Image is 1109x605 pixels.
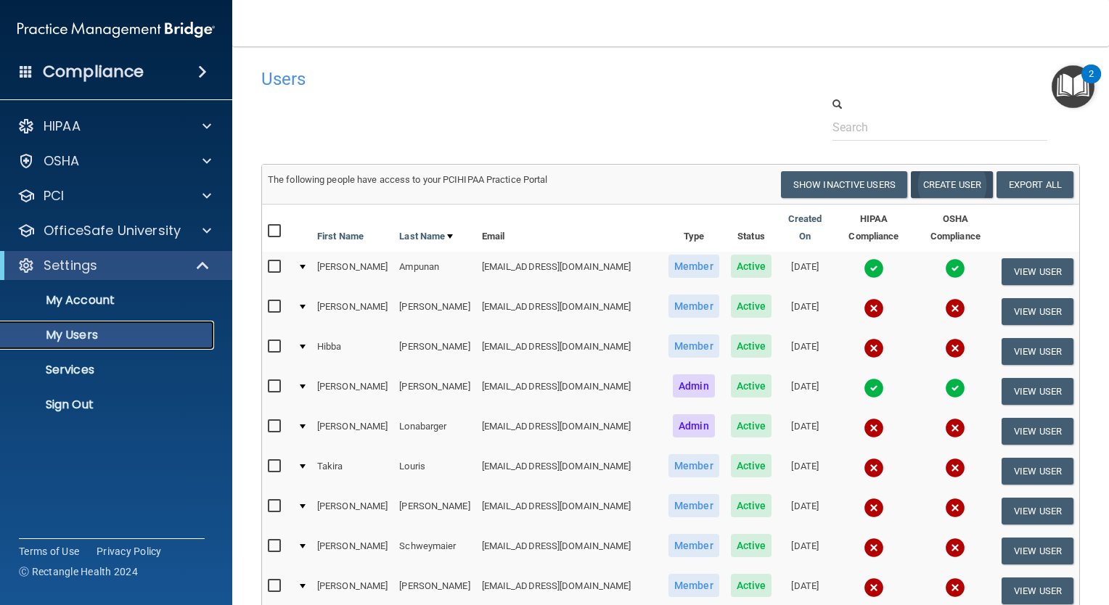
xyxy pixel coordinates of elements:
[1002,258,1073,285] button: View User
[945,577,965,598] img: cross.ca9f0e7f.svg
[44,152,80,170] p: OSHA
[731,534,772,557] span: Active
[393,252,475,292] td: Ampunan
[311,411,393,451] td: [PERSON_NAME]
[915,205,996,252] th: OSHA Compliance
[777,451,832,491] td: [DATE]
[673,374,715,398] span: Admin
[777,371,832,411] td: [DATE]
[393,332,475,371] td: [PERSON_NAME]
[1052,65,1094,108] button: Open Resource Center, 2 new notifications
[945,458,965,478] img: cross.ca9f0e7f.svg
[859,503,1092,560] iframe: Drift Widget Chat Controller
[668,454,719,477] span: Member
[311,491,393,531] td: [PERSON_NAME]
[399,228,453,245] a: Last Name
[9,293,208,308] p: My Account
[476,332,663,371] td: [EMAIL_ADDRESS][DOMAIN_NAME]
[44,118,81,135] p: HIPAA
[864,418,884,438] img: cross.ca9f0e7f.svg
[832,114,1047,141] input: Search
[268,174,548,185] span: The following people have access to your PCIHIPAA Practice Portal
[673,414,715,437] span: Admin
[261,70,730,89] h4: Users
[1089,74,1094,93] div: 2
[476,531,663,571] td: [EMAIL_ADDRESS][DOMAIN_NAME]
[1002,458,1073,485] button: View User
[911,171,993,198] button: Create User
[9,363,208,377] p: Services
[43,62,144,82] h4: Compliance
[476,205,663,252] th: Email
[17,118,211,135] a: HIPAA
[668,255,719,278] span: Member
[781,171,907,198] button: Show Inactive Users
[393,411,475,451] td: Lonabarger
[731,295,772,318] span: Active
[317,228,364,245] a: First Name
[945,298,965,318] img: cross.ca9f0e7f.svg
[945,498,965,518] img: cross.ca9f0e7f.svg
[945,418,965,438] img: cross.ca9f0e7f.svg
[731,334,772,358] span: Active
[311,292,393,332] td: [PERSON_NAME]
[668,334,719,358] span: Member
[777,332,832,371] td: [DATE]
[17,187,211,205] a: PCI
[311,531,393,571] td: [PERSON_NAME]
[97,544,162,559] a: Privacy Policy
[725,205,778,252] th: Status
[9,328,208,342] p: My Users
[1002,577,1073,604] button: View User
[663,205,725,252] th: Type
[476,252,663,292] td: [EMAIL_ADDRESS][DOMAIN_NAME]
[864,378,884,398] img: tick.e7d51cea.svg
[393,451,475,491] td: Louris
[731,414,772,437] span: Active
[311,252,393,292] td: [PERSON_NAME]
[864,498,884,518] img: cross.ca9f0e7f.svg
[668,574,719,597] span: Member
[945,378,965,398] img: tick.e7d51cea.svg
[1002,298,1073,325] button: View User
[783,210,827,245] a: Created On
[731,374,772,398] span: Active
[668,494,719,517] span: Member
[311,371,393,411] td: [PERSON_NAME]
[777,292,832,332] td: [DATE]
[777,411,832,451] td: [DATE]
[17,222,211,239] a: OfficeSafe University
[777,252,832,292] td: [DATE]
[17,152,211,170] a: OSHA
[731,494,772,517] span: Active
[19,564,138,579] span: Ⓒ Rectangle Health 2024
[476,491,663,531] td: [EMAIL_ADDRESS][DOMAIN_NAME]
[9,398,208,412] p: Sign Out
[864,298,884,318] img: cross.ca9f0e7f.svg
[1002,338,1073,365] button: View User
[864,458,884,478] img: cross.ca9f0e7f.svg
[731,574,772,597] span: Active
[311,451,393,491] td: Takira
[311,332,393,371] td: Hibba
[777,491,832,531] td: [DATE]
[17,15,215,44] img: PMB logo
[476,371,663,411] td: [EMAIL_ADDRESS][DOMAIN_NAME]
[1002,378,1073,405] button: View User
[731,255,772,278] span: Active
[864,338,884,358] img: cross.ca9f0e7f.svg
[476,292,663,332] td: [EMAIL_ADDRESS][DOMAIN_NAME]
[44,222,181,239] p: OfficeSafe University
[1002,418,1073,445] button: View User
[44,257,97,274] p: Settings
[668,534,719,557] span: Member
[997,171,1073,198] a: Export All
[864,258,884,279] img: tick.e7d51cea.svg
[19,544,79,559] a: Terms of Use
[393,292,475,332] td: [PERSON_NAME]
[17,257,210,274] a: Settings
[864,577,884,598] img: cross.ca9f0e7f.svg
[393,491,475,531] td: [PERSON_NAME]
[44,187,64,205] p: PCI
[832,205,914,252] th: HIPAA Compliance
